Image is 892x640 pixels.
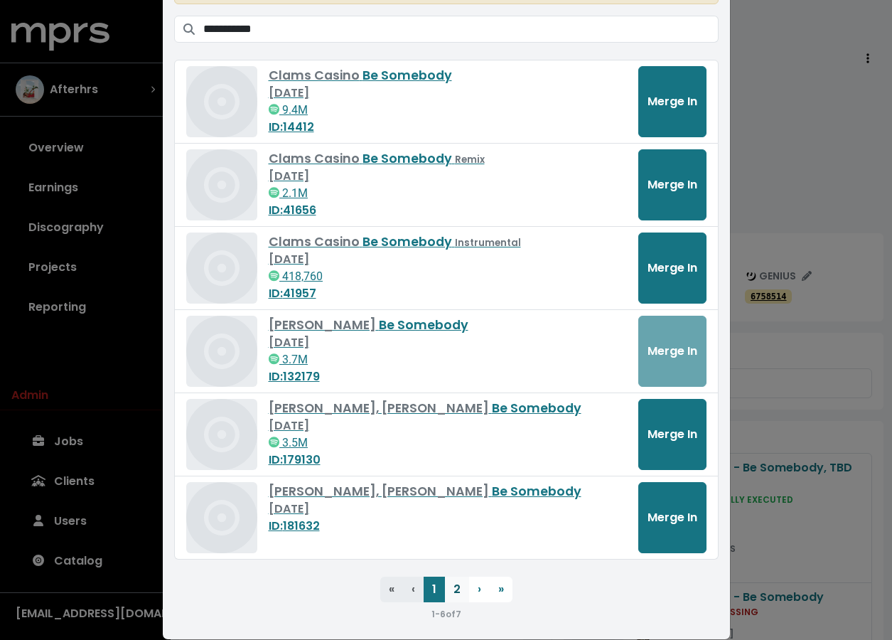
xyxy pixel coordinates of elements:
div: ID: 14412 [269,119,627,136]
div: 9.4M [269,102,627,119]
div: [DATE] [269,85,627,102]
span: Clams Casino [269,67,362,84]
span: Clams Casino [269,150,362,167]
a: [PERSON_NAME], [PERSON_NAME] Be Somebody[DATE] 3.5MID:179130 [269,399,627,469]
span: Clams Casino [269,233,362,250]
div: [DATE] [269,501,627,518]
button: 1 [424,577,445,602]
a: [PERSON_NAME], [PERSON_NAME] Be Somebody[DATE]ID:181632 [269,482,627,535]
button: Merge In [638,482,706,553]
div: Be Somebody [269,399,627,417]
button: Merge In [638,66,706,137]
div: ID: 41957 [269,285,627,302]
small: 1 - 6 of 7 [431,608,461,620]
div: ID: 181632 [269,518,627,535]
span: Merge In [647,176,697,193]
span: [PERSON_NAME], [PERSON_NAME] [269,400,492,417]
img: Album art for this track [186,399,257,470]
span: Merge In [647,426,697,442]
img: Album art for this track [186,149,257,220]
div: Be Somebody [269,316,627,334]
small: Remix [455,153,485,166]
div: ID: 41656 [269,202,627,219]
img: Album art for this track [186,482,257,553]
img: Album art for this track [186,66,257,137]
img: Album art for this track [186,233,257,304]
div: 418,760 [269,268,627,285]
div: Be Somebody [269,149,627,168]
button: Merge In [638,399,706,470]
div: Be Somebody [269,66,627,85]
span: Merge In [647,93,697,110]
div: 3.7M [269,351,627,368]
div: 2.1M [269,185,627,202]
span: › [478,581,481,597]
span: [PERSON_NAME], [PERSON_NAME] [269,483,492,500]
button: 2 [445,577,469,602]
a: Clams Casino Be Somebody Instrumental[DATE] 418,760ID:41957 [269,233,627,302]
button: Merge In [638,233,706,304]
img: Album art for this track [186,316,257,387]
input: Search tracks [203,16,719,43]
span: Merge In [647,509,697,526]
button: Merge In [638,149,706,220]
a: Clams Casino Be Somebody[DATE] 9.4MID:14412 [269,66,627,136]
a: Clams Casino Be Somebody Remix[DATE] 2.1MID:41656 [269,149,627,219]
div: [DATE] [269,168,627,185]
div: Be Somebody [269,482,627,501]
div: [DATE] [269,334,627,351]
div: [DATE] [269,251,627,268]
span: Merge In [647,260,697,276]
div: Be Somebody [269,233,627,251]
a: [PERSON_NAME] Be Somebody[DATE] 3.7MID:132179 [269,316,627,385]
small: Instrumental [455,236,521,250]
div: ID: 179130 [269,452,627,469]
span: [PERSON_NAME] [269,316,379,334]
span: » [498,581,504,597]
div: 3.5M [269,434,627,452]
div: [DATE] [269,417,627,434]
div: ID: 132179 [269,368,627,385]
